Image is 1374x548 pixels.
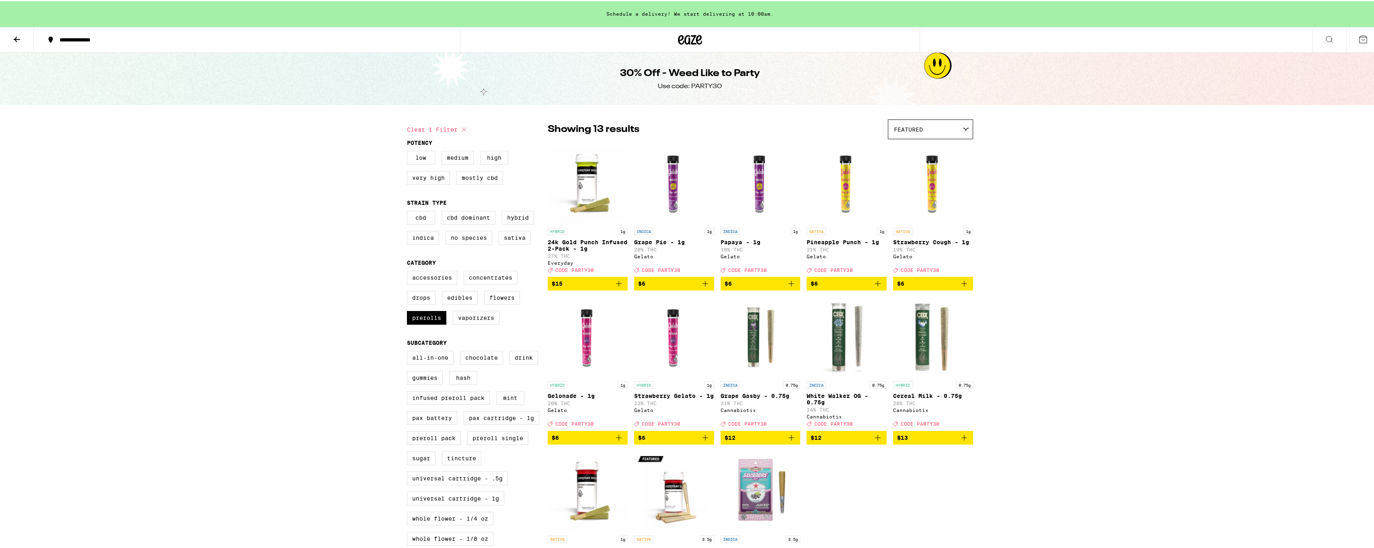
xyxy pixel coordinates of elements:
[502,210,534,223] label: Hybrid
[5,6,58,12] span: Hi. Need any help?
[721,534,740,542] p: INDICA
[807,413,887,418] div: Cannabiotix
[642,266,680,272] span: CODE PARTY30
[407,490,504,504] label: Universal Cartridge - 1g
[634,391,714,398] p: Strawberry Gelato - 1g
[786,534,800,542] p: 3.5g
[453,310,499,323] label: Vaporizers
[407,258,436,265] legend: Category
[721,253,801,258] div: Gelato
[467,430,528,444] label: Preroll Single
[548,400,628,405] p: 20% THC
[548,122,639,135] p: Showing 13 results
[807,380,826,387] p: INDICA
[963,227,973,234] p: 1g
[721,276,801,289] button: Add to bag
[548,380,567,387] p: HYBRID
[407,150,435,163] label: Low
[509,350,538,363] label: Drink
[548,406,628,412] div: Gelato
[893,400,973,405] p: 28% THC
[407,210,435,223] label: CBD
[442,450,481,464] label: Tincture
[548,142,628,276] a: Open page for 24k Gold Punch Infused 2-Pack - 1g from Everyday
[407,410,457,424] label: PAX Battery
[407,470,508,484] label: Universal Cartridge - .5g
[642,420,680,426] span: CODE PARTY30
[893,391,973,398] p: Cereal Milk - 0.75g
[638,433,645,440] span: $6
[496,390,524,404] label: Mint
[814,420,853,426] span: CODE PARTY30
[407,531,493,544] label: Whole Flower - 1/8 oz
[721,406,801,412] div: Cannabiotix
[807,276,887,289] button: Add to bag
[407,390,490,404] label: Infused Preroll Pack
[901,420,939,426] span: CODE PARTY30
[407,138,432,145] legend: Potency
[407,170,450,183] label: Very High
[807,142,887,276] a: Open page for Pineapple Punch - 1g from Gelato
[548,534,567,542] p: SATIVA
[407,198,447,205] legend: Strain Type
[407,338,447,345] legend: Subcategory
[893,227,912,234] p: SATIVA
[407,290,435,303] label: Drops
[634,246,714,251] p: 20% THC
[442,290,478,303] label: Edibles
[407,118,469,138] button: Clear 1 filter
[811,433,822,440] span: $12
[634,296,714,429] a: Open page for Strawberry Gelato - 1g from Gelato
[634,238,714,244] p: Grape Pie - 1g
[442,210,495,223] label: CBD Dominant
[407,230,439,243] label: Indica
[618,227,628,234] p: 1g
[721,238,801,244] p: Papaya - 1g
[897,279,904,286] span: $6
[807,142,887,222] img: Gelato - Pineapple Punch - 1g
[548,142,628,222] img: Everyday - 24k Gold Punch Infused 2-Pack - 1g
[548,430,628,443] button: Add to bag
[548,252,628,258] p: 27% THC
[548,450,628,530] img: Everyday - Jack Herer Infused 2-Pack - 1g
[499,230,531,243] label: Sativa
[783,380,800,387] p: 0.75g
[893,142,973,222] img: Gelato - Strawberry Cough - 1g
[555,266,594,272] span: CODE PARTY30
[807,430,887,443] button: Add to bag
[725,433,735,440] span: $12
[877,227,887,234] p: 1g
[814,266,853,272] span: CODE PARTY30
[618,534,628,542] p: 1g
[634,227,653,234] p: INDICA
[901,266,939,272] span: CODE PARTY30
[894,125,923,132] span: Featured
[634,450,714,530] img: Everyday - Super Lemon Haze 5-Pack - 3.5g
[634,406,714,412] div: Gelato
[721,227,740,234] p: INDICA
[634,142,714,276] a: Open page for Grape Pie - 1g from Gelato
[807,246,887,251] p: 21% THC
[721,400,801,405] p: 31% THC
[480,150,508,163] label: High
[893,296,973,376] img: Cannabiotix - Cereal Milk - 0.75g
[893,406,973,412] div: Cannabiotix
[791,227,800,234] p: 1g
[634,142,714,222] img: Gelato - Grape Pie - 1g
[807,238,887,244] p: Pineapple Punch - 1g
[721,380,740,387] p: INDICA
[484,290,520,303] label: Flowers
[449,370,477,383] label: Hash
[407,310,446,323] label: Prerolls
[893,238,973,244] p: Strawberry Cough - 1g
[407,430,461,444] label: Preroll Pack
[634,380,653,387] p: HYBRID
[721,296,801,376] img: Cannabiotix - Grape Gasby - 0.75g
[638,279,645,286] span: $6
[407,450,435,464] label: Sugar
[893,142,973,276] a: Open page for Strawberry Cough - 1g from Gelato
[721,391,801,398] p: Grape Gasby - 0.75g
[634,534,653,542] p: SATIVA
[634,430,714,443] button: Add to bag
[548,276,628,289] button: Add to bag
